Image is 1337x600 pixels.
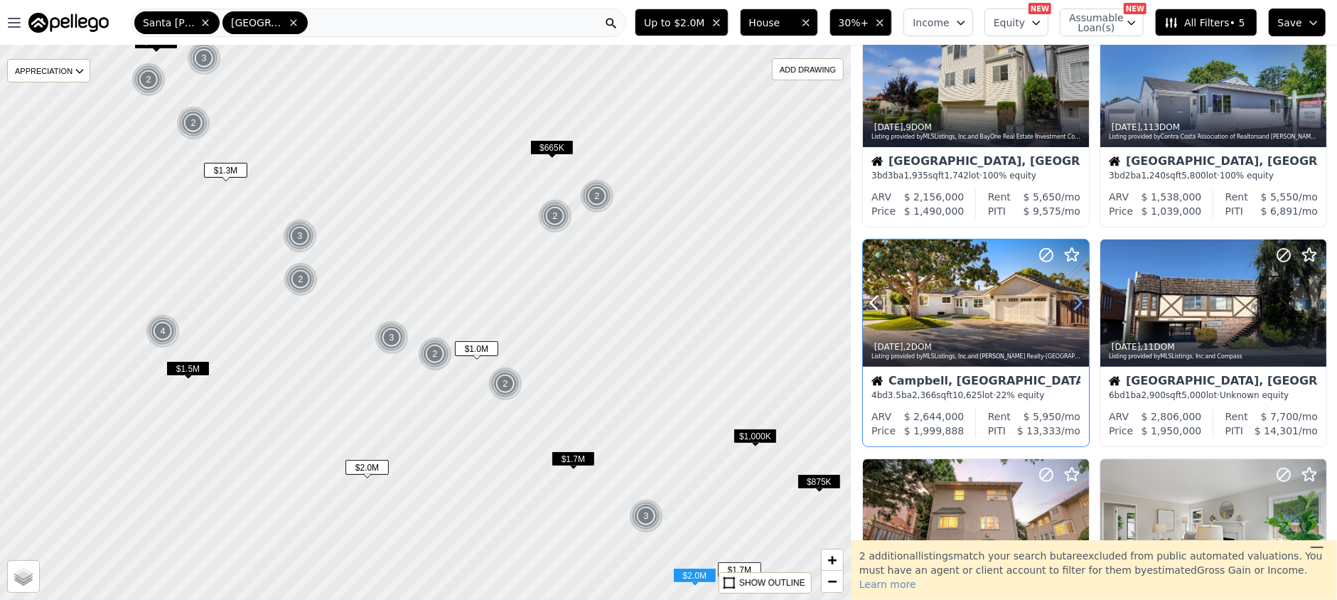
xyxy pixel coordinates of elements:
img: Pellego [28,13,109,33]
span: Equity [994,16,1025,30]
img: g1.png [580,179,615,213]
button: House [740,9,818,36]
div: NEW [1124,3,1147,14]
div: 2 [488,367,522,401]
div: 2 additional listing s match your search but are excluded from public automated valuations. You m... [851,540,1337,600]
div: 3 [375,321,409,355]
div: 2 [131,63,166,97]
div: Listing provided by MLSListings, Inc. and BayOne Real Estate Investment Corporation [871,133,1082,141]
button: Equity [984,9,1048,36]
span: 1,742 [944,171,968,181]
div: ARV [1109,409,1129,424]
div: /mo [1243,204,1318,218]
a: [DATE],11DOMListing provided byMLSListings, Inc.and CompassHouse[GEOGRAPHIC_DATA], [GEOGRAPHIC_DA... [1100,239,1326,447]
span: $ 7,700 [1261,411,1299,422]
div: Rent [1225,190,1248,204]
span: 5,000 [1181,390,1206,400]
div: 2 [176,106,210,140]
span: $898K [134,34,178,49]
div: Listing provided by MLSListings, Inc. and Compass [1109,353,1319,361]
div: ADD DRAWING [773,59,843,80]
div: Rent [988,409,1011,424]
div: $1.3M [204,163,247,183]
div: Listing provided by Contra Costa Association of Realtors and [PERSON_NAME] Coastal Prop. [1109,133,1319,141]
button: 30%+ [829,9,893,36]
button: All Filters• 5 [1155,9,1257,36]
img: g1.png [146,314,181,348]
img: House [871,375,883,387]
div: Listing provided by MLSListings, Inc. and [PERSON_NAME] Realty-[GEOGRAPHIC_DATA] [871,353,1082,361]
span: $ 5,650 [1024,191,1061,203]
img: House [1109,156,1120,167]
span: $1.5M [166,361,210,376]
img: House [1109,375,1120,387]
div: $665K [530,140,574,161]
img: g1.png [538,199,573,233]
div: , 113 DOM [1109,122,1319,133]
span: − [828,572,837,590]
span: 30%+ [839,16,869,30]
div: 2 [284,262,318,296]
a: Layers [8,561,39,592]
time: 2025-09-16 22:36 [1112,122,1141,132]
div: PITI [1225,204,1243,218]
div: Rent [1225,409,1248,424]
div: $1.5M [166,361,210,382]
span: $1.0M [455,341,498,356]
img: House [871,156,883,167]
div: 3 [629,499,663,533]
span: Santa [PERSON_NAME] [143,16,197,30]
div: SHOW OUTLINE [739,577,805,589]
span: $ 2,806,000 [1142,411,1202,422]
span: $ 9,575 [1024,205,1061,217]
span: 2,366 [912,390,936,400]
div: , 11 DOM [1109,341,1319,353]
div: NEW [1029,3,1051,14]
span: 2,900 [1142,390,1166,400]
div: [GEOGRAPHIC_DATA], [GEOGRAPHIC_DATA] [1109,375,1318,390]
div: $2.0M [345,460,389,481]
div: 2 [538,199,572,233]
img: g1.png [418,337,453,371]
time: 2025-09-15 10:55 [874,342,903,352]
img: g1.png [629,499,664,533]
div: [GEOGRAPHIC_DATA], [GEOGRAPHIC_DATA] [871,156,1080,170]
div: $2.0M [673,568,716,589]
span: $1.7M [718,562,761,577]
a: Zoom out [822,571,843,592]
div: 2 [580,179,614,213]
div: $1,000K [734,429,777,449]
button: Up to $2.0M [635,9,728,36]
img: g1.png [488,367,523,401]
span: 10,625 [952,390,982,400]
img: g1.png [283,219,318,253]
a: [DATE],9DOMListing provided byMLSListings, Inc.and BayOne Real Estate Investment CorporationHouse... [862,19,1088,227]
img: g1.png [187,41,222,75]
div: /mo [1248,190,1318,204]
img: g1.png [176,106,211,140]
a: Zoom in [822,550,843,571]
span: $ 6,891 [1261,205,1299,217]
time: 2025-09-17 02:15 [874,122,903,132]
span: $ 1,999,888 [904,425,965,436]
div: 2 [418,337,452,371]
button: Save [1269,9,1326,36]
div: /mo [1243,424,1318,438]
span: $ 1,538,000 [1142,191,1202,203]
div: /mo [1248,409,1318,424]
div: /mo [1011,409,1080,424]
div: [GEOGRAPHIC_DATA], [GEOGRAPHIC_DATA] [1109,156,1318,170]
span: $665K [530,140,574,155]
span: $ 2,156,000 [904,191,965,203]
div: ARV [871,190,891,204]
span: 1,240 [1142,171,1166,181]
div: 3 bd 2 ba sqft lot · 100% equity [1109,170,1318,181]
a: [DATE],2DOMListing provided byMLSListings, Inc.and [PERSON_NAME] Realty-[GEOGRAPHIC_DATA]HouseCam... [862,239,1088,447]
div: PITI [1225,424,1243,438]
img: g1.png [284,262,318,296]
div: $875K [798,474,841,495]
div: /mo [1006,204,1080,218]
span: Income [913,16,950,30]
span: House [749,16,795,30]
div: $1.7M [718,562,761,583]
